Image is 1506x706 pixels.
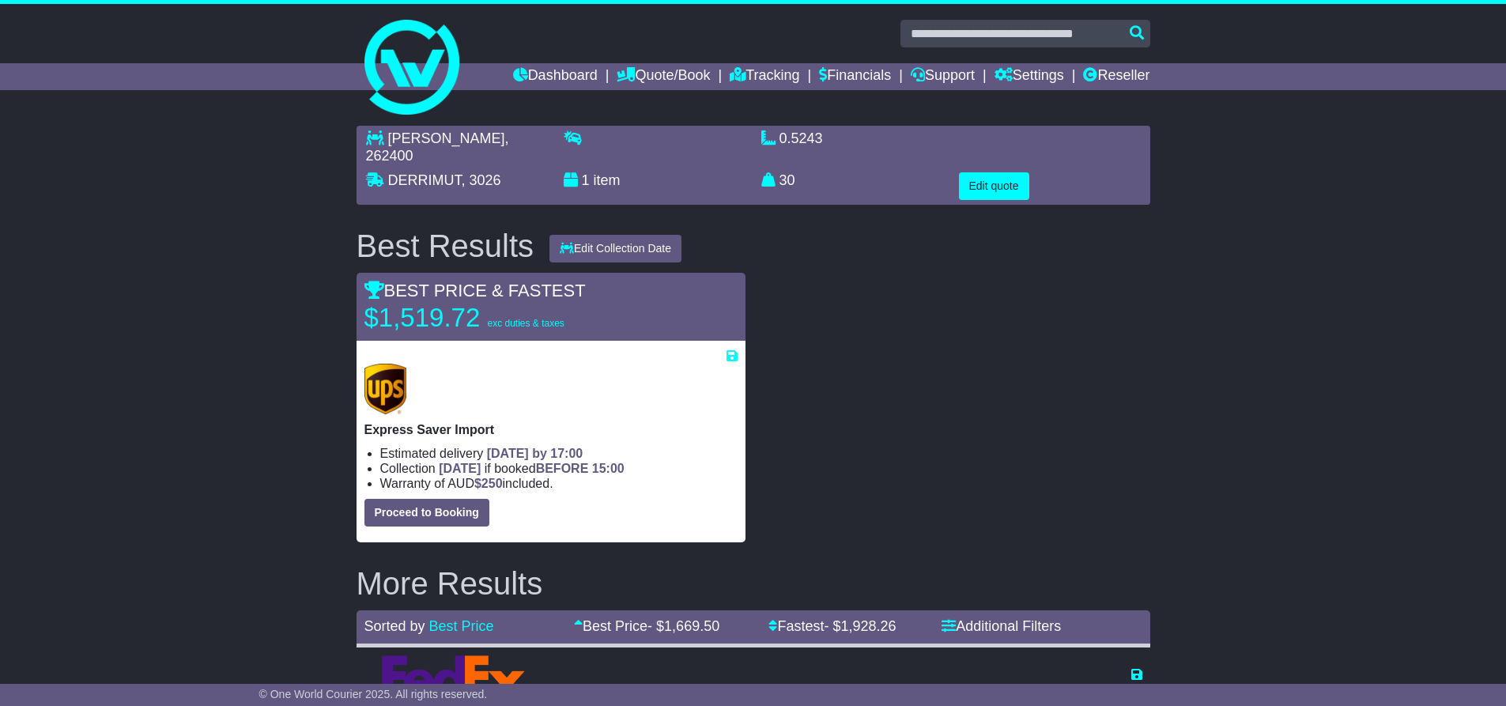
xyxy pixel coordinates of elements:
span: © One World Courier 2025. All rights reserved. [259,688,488,700]
span: if booked [439,462,624,475]
p: Express Saver Import [364,422,738,437]
span: 0.5243 [779,130,823,146]
span: Sorted by [364,618,425,634]
li: Collection [380,461,738,476]
a: Dashboard [513,63,598,90]
a: Reseller [1083,63,1149,90]
li: Estimated delivery [380,446,738,461]
a: Additional Filters [942,618,1061,634]
li: Estimated delivery [609,681,812,697]
span: 1,669.50 [664,618,719,634]
span: 1,928.26 [841,618,896,634]
img: UPS (new): Express Saver Import [364,364,407,414]
span: exc duties & taxes [487,318,564,329]
div: Best Results [349,228,542,263]
span: BEST PRICE & FASTEST [364,281,586,300]
span: 250 [481,477,503,490]
a: Best Price [429,618,494,634]
a: Best Price- $1,669.50 [574,618,719,634]
button: Proceed to Booking [364,499,489,527]
p: $1,519.72 [364,302,564,334]
span: 1 [582,172,590,188]
a: Fastest- $1,928.26 [768,618,896,634]
span: 15:00 [592,462,625,475]
a: Tracking [730,63,799,90]
span: item [594,172,621,188]
span: 30 [779,172,795,188]
span: [DATE] by 17:00 [715,682,812,696]
span: , 3026 [462,172,501,188]
span: - $ [647,618,719,634]
img: FedEx Express: International Economy Freight Import [382,655,540,700]
li: Warranty of AUD included. [380,476,738,491]
span: , 262400 [366,130,509,164]
span: BEFORE [536,462,589,475]
span: [DATE] by 17:00 [487,447,583,460]
span: - $ [825,618,896,634]
a: Financials [819,63,891,90]
button: Edit Collection Date [549,235,681,262]
a: Settings [995,63,1064,90]
button: Edit quote [959,172,1029,200]
span: [DATE] [439,462,481,475]
span: [PERSON_NAME] [388,130,505,146]
span: $ [474,477,503,490]
a: Support [911,63,975,90]
h2: More Results [357,566,1150,601]
span: DERRIMUT [388,172,462,188]
a: Quote/Book [617,63,710,90]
